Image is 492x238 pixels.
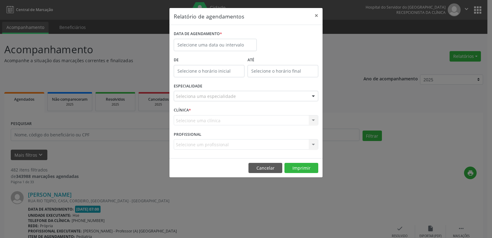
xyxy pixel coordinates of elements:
[174,65,244,77] input: Selecione o horário inicial
[174,39,257,51] input: Selecione uma data ou intervalo
[284,163,318,173] button: Imprimir
[174,130,201,139] label: PROFISSIONAL
[310,8,323,23] button: Close
[174,12,244,20] h5: Relatório de agendamentos
[174,29,222,39] label: DATA DE AGENDAMENTO
[248,55,318,65] label: ATÉ
[248,163,282,173] button: Cancelar
[174,106,191,115] label: CLÍNICA
[248,65,318,77] input: Selecione o horário final
[174,55,244,65] label: De
[176,93,236,99] span: Seleciona uma especialidade
[174,82,202,91] label: ESPECIALIDADE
